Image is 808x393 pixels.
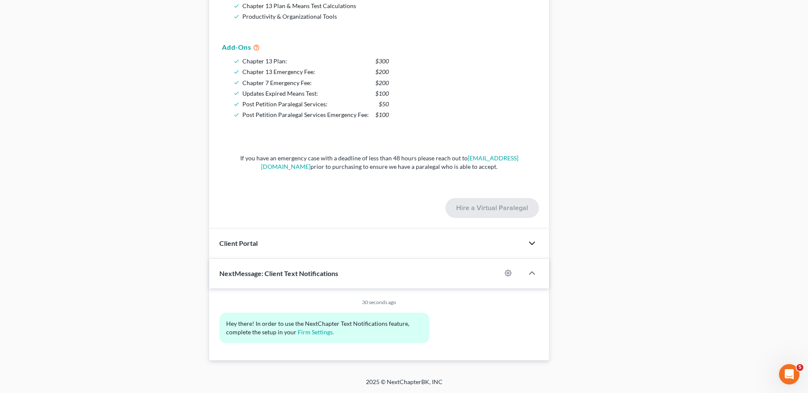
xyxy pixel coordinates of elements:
[226,320,411,336] span: Hey there! In order to use the NextChapter Text Notifications feature, complete the setup in your
[796,364,803,371] span: 5
[242,68,315,75] span: Chapter 13 Emergency Fee:
[375,66,389,77] span: $200
[375,56,389,66] span: $300
[779,364,799,384] iframe: Intercom live chat
[298,328,334,336] a: Firm Settings.
[219,269,338,277] span: NextMessage: Client Text Notifications
[242,0,533,11] li: Chapter 13 Plan & Means Test Calculations
[161,378,647,393] div: 2025 © NextChapterBK, INC
[379,99,389,109] span: $50
[236,154,523,171] p: If you have an emergency case with a deadline of less than 48 hours please reach out to prior to ...
[242,57,287,65] span: Chapter 13 Plan:
[242,90,318,97] span: Updates Expired Means Test:
[446,198,539,218] button: Hire a Virtual Paralegal
[242,79,312,86] span: Chapter 7 Emergency Fee:
[375,77,389,88] span: $200
[222,42,536,52] h5: Add-Ons
[242,111,369,118] span: Post Petition Paralegal Services Emergency Fee:
[242,100,328,108] span: Post Petition Paralegal Services:
[219,299,539,306] div: 30 seconds ago
[375,109,389,120] span: $100
[375,88,389,99] span: $100
[242,11,533,22] li: Productivity & Organizational Tools
[219,239,258,247] span: Client Portal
